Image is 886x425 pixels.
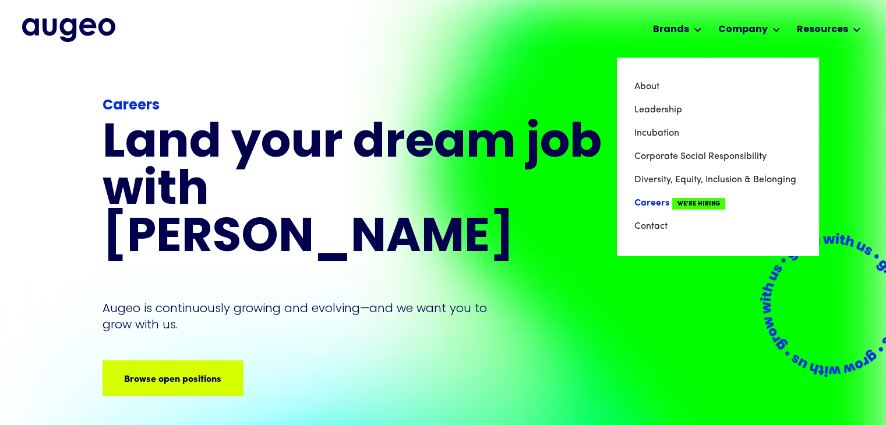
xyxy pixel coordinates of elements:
a: About [634,75,801,98]
div: Brands [653,23,689,37]
a: CareersWe're Hiring [634,192,801,215]
a: Incubation [634,122,801,145]
a: Contact [634,215,801,238]
a: Leadership [634,98,801,122]
img: Augeo's full logo in midnight blue. [22,18,115,41]
nav: Company [617,58,818,256]
a: home [22,18,115,41]
div: Resources [797,23,848,37]
span: We're Hiring [672,198,725,210]
div: Company [718,23,768,37]
a: Diversity, Equity, Inclusion & Belonging [634,168,801,192]
a: Corporate Social Responsibility [634,145,801,168]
